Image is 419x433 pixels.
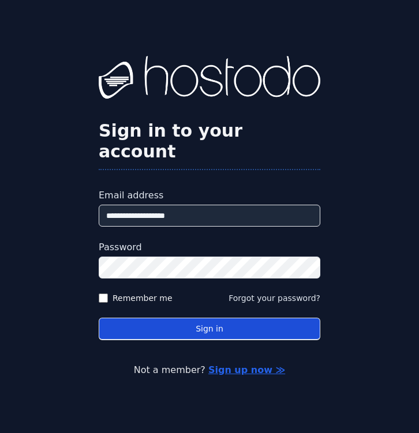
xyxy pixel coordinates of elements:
label: Email address [99,189,320,202]
button: Forgot your password? [229,292,320,304]
label: Remember me [113,292,173,304]
p: Not a member? [14,363,405,377]
label: Password [99,240,320,254]
a: Sign up now ≫ [208,364,285,375]
button: Sign in [99,318,320,340]
img: Hostodo [99,56,320,102]
h2: Sign in to your account [99,121,320,162]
